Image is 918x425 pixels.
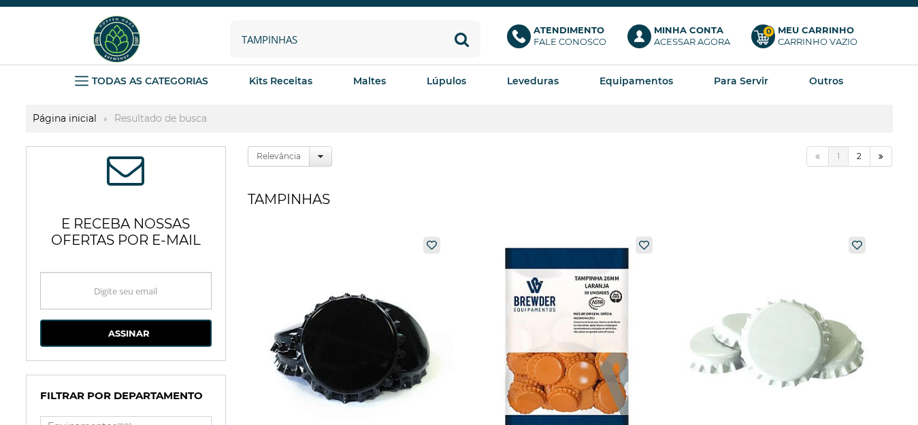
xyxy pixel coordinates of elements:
[107,160,144,185] span: ASSINE NOSSA NEWSLETTER
[248,186,892,213] h1: tampinhas
[778,24,854,35] b: Meu Carrinho
[427,71,466,91] a: Lúpulos
[108,112,214,124] strong: Resultado de busca
[534,24,606,48] p: Fale conosco
[75,71,208,91] a: TODAS AS CATEGORIAS
[809,71,843,91] a: Outros
[249,75,312,87] strong: Kits Receitas
[600,75,673,87] strong: Equipamentos
[91,14,142,65] img: Hopfen Haus BrewShop
[627,24,738,54] a: Minha ContaAcessar agora
[714,71,768,91] a: Para Servir
[40,320,212,347] button: Assinar
[763,26,774,37] strong: 0
[714,75,768,87] strong: Para Servir
[249,71,312,91] a: Kits Receitas
[654,24,730,48] p: Acessar agora
[507,75,559,87] strong: Leveduras
[829,146,849,167] a: 1
[534,24,604,35] b: Atendimento
[778,36,857,48] div: Carrinho Vazio
[427,75,466,87] strong: Lúpulos
[600,71,673,91] a: Equipamentos
[230,20,480,58] input: Digite o que você procura
[40,272,212,309] input: Digite seu email
[507,24,614,54] a: AtendimentoFale conosco
[40,199,212,258] p: e receba nossas ofertas por e-mail
[353,71,386,91] a: Maltes
[849,146,870,167] a: 2
[443,20,480,58] button: Buscar
[26,112,103,124] a: Página inicial
[248,146,310,167] label: Relevância
[654,24,723,35] b: Minha Conta
[809,75,843,87] strong: Outros
[353,75,386,87] strong: Maltes
[92,75,208,87] strong: TODAS AS CATEGORIAS
[507,71,559,91] a: Leveduras
[40,389,212,409] h4: Filtrar por Departamento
